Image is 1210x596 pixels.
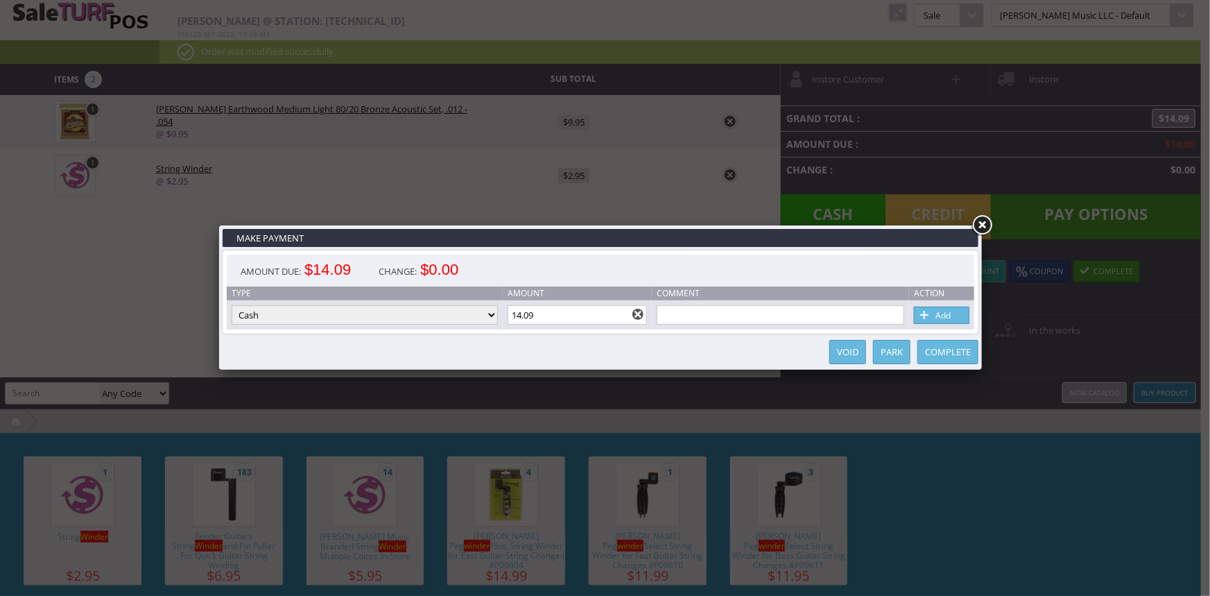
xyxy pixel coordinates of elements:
a: Park [873,340,910,364]
td: Type [227,287,503,300]
a: Close [969,213,994,238]
span: $14.09 [304,264,351,276]
span: Comment [657,287,700,299]
span: $0.00 [420,264,458,276]
td: Action [909,287,974,300]
a: Add [914,307,969,324]
td: Amount [503,287,652,300]
div: Change: [365,255,472,287]
div: Amount Due: [227,255,365,287]
h3: Make Payment [223,229,978,247]
a: Void [829,340,866,364]
a: Complete [917,340,978,364]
